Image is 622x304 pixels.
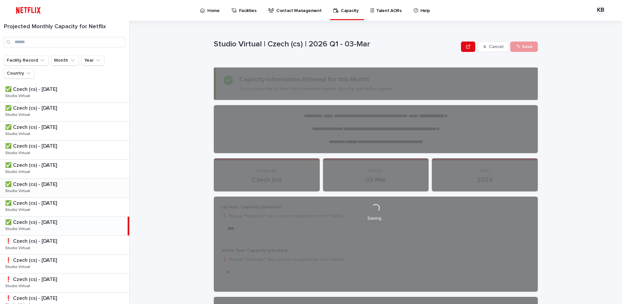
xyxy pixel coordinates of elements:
p: ✅ Czech (cs) - [DATE] [5,180,58,188]
p: Saving… [367,216,384,221]
p: Studio Virtual [5,168,31,174]
p: ❗️ Czech (cs) - [DATE] [5,237,58,244]
button: Country [4,68,35,79]
p: Studio Virtual [5,225,31,231]
button: Year [81,55,104,66]
h1: Projected Monthly Capacity for Netflix [4,23,125,30]
p: ✅ Czech (cs) - [DATE] [5,199,58,206]
p: ✅ Czech (cs) - [DATE] [5,218,58,225]
button: Save [510,42,538,52]
p: Studio Virtual [5,263,31,269]
p: Studio Virtual [5,188,31,193]
button: Cancel [478,42,509,52]
p: Studio Virtual [5,283,31,288]
p: Studio Virtual [5,130,31,136]
p: Studio Virtual [5,92,31,98]
p: Studio Virtual [5,206,31,212]
span: Save [522,44,533,49]
img: ifQbXi3ZQGMSEF7WDB7W [13,4,44,17]
p: Studio Virtual [5,245,31,250]
button: Facility Record [4,55,49,66]
p: Studio Virtual [5,111,31,117]
p: ❗️ Czech (cs) - [DATE] [5,256,58,263]
input: Search [4,37,125,47]
p: ✅ Czech (cs) - [DATE] [5,85,58,92]
p: ✅ Czech (cs) - [DATE] [5,142,58,149]
div: KB [595,5,606,16]
p: ✅ Czech (cs) - [DATE] [5,123,58,130]
p: ❗️ Czech (cs) - [DATE] [5,294,58,301]
p: ✅ Czech (cs) - [DATE] [5,104,58,111]
p: ✅ Czech (cs) - [DATE] [5,161,58,168]
p: Studio Virtual [5,150,31,155]
span: Cancel [489,44,503,49]
p: ❗️ Czech (cs) - [DATE] [5,275,58,283]
button: Month [51,55,79,66]
p: Studio Virtual | Czech (cs) | 2026 Q1 - 03-Mar [214,40,458,49]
